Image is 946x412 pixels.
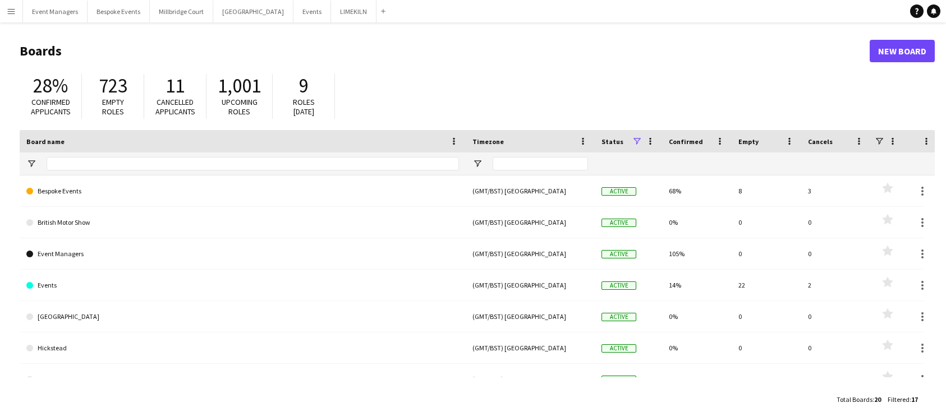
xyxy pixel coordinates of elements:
[601,137,623,146] span: Status
[26,238,459,270] a: Event Managers
[155,97,195,117] span: Cancelled applicants
[662,301,732,332] div: 0%
[837,388,881,410] div: :
[218,73,261,98] span: 1,001
[466,332,595,363] div: (GMT/BST) [GEOGRAPHIC_DATA]
[662,364,732,395] div: 34%
[888,395,910,404] span: Filtered
[466,301,595,332] div: (GMT/BST) [GEOGRAPHIC_DATA]
[26,175,459,207] a: Bespoke Events
[222,97,258,117] span: Upcoming roles
[662,207,732,238] div: 0%
[874,395,881,404] span: 20
[669,137,703,146] span: Confirmed
[601,344,636,353] span: Active
[801,332,871,363] div: 0
[26,301,459,332] a: [GEOGRAPHIC_DATA]
[732,207,801,238] div: 0
[466,270,595,300] div: (GMT/BST) [GEOGRAPHIC_DATA]
[801,175,871,206] div: 3
[732,238,801,269] div: 0
[801,238,871,269] div: 0
[33,73,68,98] span: 28%
[837,395,872,404] span: Total Boards
[662,175,732,206] div: 68%
[20,43,870,59] h1: Boards
[732,301,801,332] div: 0
[732,332,801,363] div: 0
[601,313,636,321] span: Active
[472,159,483,169] button: Open Filter Menu
[601,187,636,196] span: Active
[466,364,595,395] div: (GMT/BST) [GEOGRAPHIC_DATA]
[911,395,918,404] span: 17
[331,1,376,22] button: LIMEKILN
[808,137,833,146] span: Cancels
[732,175,801,206] div: 8
[601,250,636,258] span: Active
[732,270,801,300] div: 22
[801,270,871,300] div: 2
[662,332,732,363] div: 0%
[466,175,595,206] div: (GMT/BST) [GEOGRAPHIC_DATA]
[801,207,871,238] div: 0
[26,270,459,301] a: Events
[26,207,459,238] a: British Motor Show
[493,157,588,170] input: Timezone Filter Input
[166,73,185,98] span: 11
[23,1,88,22] button: Event Managers
[662,270,732,300] div: 14%
[732,364,801,395] div: 165
[26,364,459,395] a: [GEOGRAPHIC_DATA]
[47,157,459,170] input: Board name Filter Input
[466,207,595,238] div: (GMT/BST) [GEOGRAPHIC_DATA]
[99,73,127,98] span: 723
[888,388,918,410] div: :
[150,1,213,22] button: Millbridge Court
[26,137,65,146] span: Board name
[26,332,459,364] a: Hickstead
[88,1,150,22] button: Bespoke Events
[213,1,293,22] button: [GEOGRAPHIC_DATA]
[801,364,871,395] div: 0
[102,97,124,117] span: Empty roles
[738,137,759,146] span: Empty
[601,376,636,384] span: Active
[801,301,871,332] div: 0
[293,1,331,22] button: Events
[870,40,935,62] a: New Board
[299,73,309,98] span: 9
[601,281,636,290] span: Active
[662,238,732,269] div: 105%
[31,97,71,117] span: Confirmed applicants
[472,137,504,146] span: Timezone
[293,97,315,117] span: Roles [DATE]
[466,238,595,269] div: (GMT/BST) [GEOGRAPHIC_DATA]
[26,159,36,169] button: Open Filter Menu
[601,219,636,227] span: Active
